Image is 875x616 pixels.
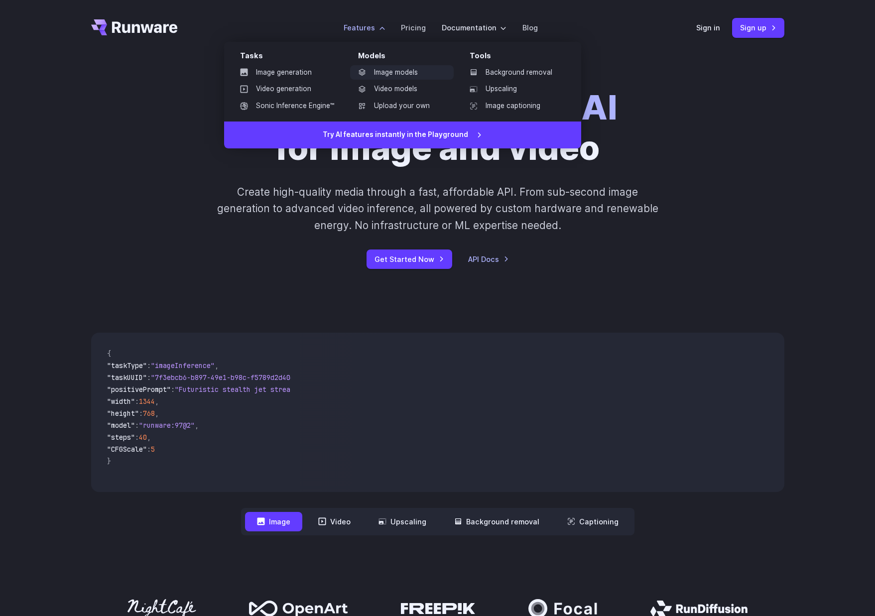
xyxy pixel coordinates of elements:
[107,361,147,370] span: "taskType"
[143,409,155,418] span: 768
[139,433,147,442] span: 40
[135,397,139,406] span: :
[107,397,135,406] span: "width"
[171,385,175,394] span: :
[107,349,111,358] span: {
[195,421,199,430] span: ,
[155,409,159,418] span: ,
[232,99,342,114] a: Sonic Inference Engine™
[696,22,720,33] a: Sign in
[468,253,509,265] a: API Docs
[107,421,135,430] span: "model"
[245,512,302,531] button: Image
[107,457,111,466] span: }
[555,512,630,531] button: Captioning
[107,373,147,382] span: "taskUUID"
[232,65,342,80] a: Image generation
[224,122,581,148] a: Try AI features instantly in the Playground
[107,409,139,418] span: "height"
[139,397,155,406] span: 1344
[151,373,302,382] span: "7f3ebcb6-b897-49e1-b98c-f5789d2d40d7"
[442,512,551,531] button: Background removal
[344,22,385,33] label: Features
[147,445,151,454] span: :
[151,445,155,454] span: 5
[350,99,454,114] a: Upload your own
[240,50,342,65] div: Tasks
[216,184,659,234] p: Create high-quality media through a fast, affordable API. From sub-second image generation to adv...
[367,512,438,531] button: Upscaling
[91,19,178,35] a: Go to /
[135,433,139,442] span: :
[442,22,506,33] label: Documentation
[139,421,195,430] span: "runware:97@2"
[107,385,171,394] span: "positivePrompt"
[732,18,784,37] a: Sign up
[139,409,143,418] span: :
[107,433,135,442] span: "steps"
[147,373,151,382] span: :
[147,361,151,370] span: :
[135,421,139,430] span: :
[151,361,215,370] span: "imageInference"
[107,445,147,454] span: "CFGScale"
[350,82,454,97] a: Video models
[175,385,537,394] span: "Futuristic stealth jet streaking through a neon-lit cityscape with glowing purple exhaust"
[306,512,363,531] button: Video
[522,22,538,33] a: Blog
[358,50,454,65] div: Models
[232,82,342,97] a: Video generation
[215,361,219,370] span: ,
[470,50,565,65] div: Tools
[401,22,426,33] a: Pricing
[462,82,565,97] a: Upscaling
[462,99,565,114] a: Image captioning
[350,65,454,80] a: Image models
[367,249,452,269] a: Get Started Now
[147,433,151,442] span: ,
[462,65,565,80] a: Background removal
[155,397,159,406] span: ,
